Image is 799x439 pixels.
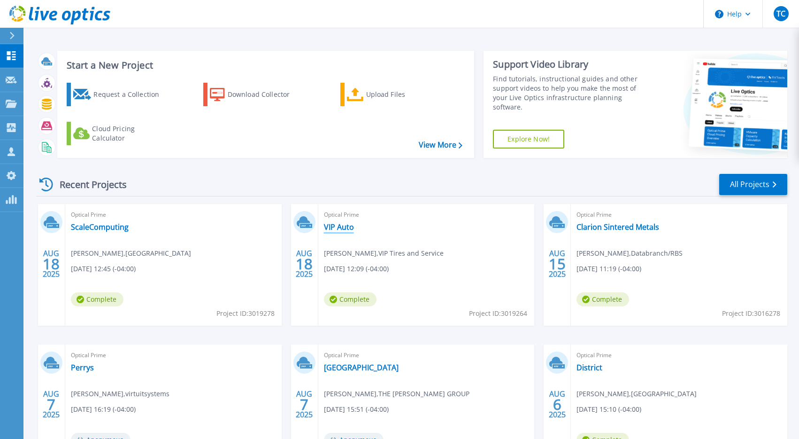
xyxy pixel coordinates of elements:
span: 18 [296,260,313,268]
span: Optical Prime [324,350,529,361]
div: AUG 2025 [42,387,60,422]
span: [DATE] 15:51 (-04:00) [324,404,389,415]
a: ScaleComputing [71,222,129,232]
span: [PERSON_NAME] , virtuitsystems [71,389,169,399]
span: [PERSON_NAME] , THE [PERSON_NAME] GROUP [324,389,469,399]
div: Upload Files [366,85,441,104]
div: Request a Collection [93,85,169,104]
a: [GEOGRAPHIC_DATA] [324,363,399,372]
div: Support Video Library [493,58,646,71]
div: Download Collector [228,85,303,104]
a: Clarion Sintered Metals [576,222,659,232]
span: Optical Prime [576,210,782,220]
span: Project ID: 3019264 [469,308,527,319]
span: Optical Prime [71,210,276,220]
span: 18 [43,260,60,268]
div: AUG 2025 [42,247,60,281]
span: [DATE] 12:09 (-04:00) [324,264,389,274]
div: AUG 2025 [295,387,313,422]
h3: Start a New Project [67,60,462,71]
span: [DATE] 16:19 (-04:00) [71,404,136,415]
div: AUG 2025 [548,387,566,422]
span: [PERSON_NAME] , VIP Tires and Service [324,248,444,259]
span: Project ID: 3016278 [722,308,780,319]
span: [DATE] 11:19 (-04:00) [576,264,641,274]
span: [PERSON_NAME] , Databranch/RBS [576,248,683,259]
span: [DATE] 15:10 (-04:00) [576,404,641,415]
span: Optical Prime [71,350,276,361]
a: Cloud Pricing Calculator [67,122,171,145]
a: Explore Now! [493,130,564,149]
a: Request a Collection [67,83,171,106]
div: Recent Projects [36,173,139,196]
div: AUG 2025 [295,247,313,281]
span: Complete [576,292,629,306]
span: TC [776,10,785,17]
span: Complete [71,292,123,306]
div: Find tutorials, instructional guides and other support videos to help you make the most of your L... [493,74,646,112]
a: Download Collector [203,83,308,106]
span: [PERSON_NAME] , [GEOGRAPHIC_DATA] [576,389,697,399]
span: [PERSON_NAME] , [GEOGRAPHIC_DATA] [71,248,191,259]
a: All Projects [719,174,787,195]
a: View More [419,141,462,149]
span: Complete [324,292,376,306]
span: 6 [553,400,561,408]
span: [DATE] 12:45 (-04:00) [71,264,136,274]
a: Perrys [71,363,94,372]
div: Cloud Pricing Calculator [92,124,167,143]
span: 7 [47,400,55,408]
span: Optical Prime [576,350,782,361]
span: 7 [300,400,308,408]
a: VIP Auto [324,222,354,232]
span: Optical Prime [324,210,529,220]
a: Upload Files [340,83,445,106]
span: Project ID: 3019278 [216,308,275,319]
a: District [576,363,602,372]
span: 15 [549,260,566,268]
div: AUG 2025 [548,247,566,281]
